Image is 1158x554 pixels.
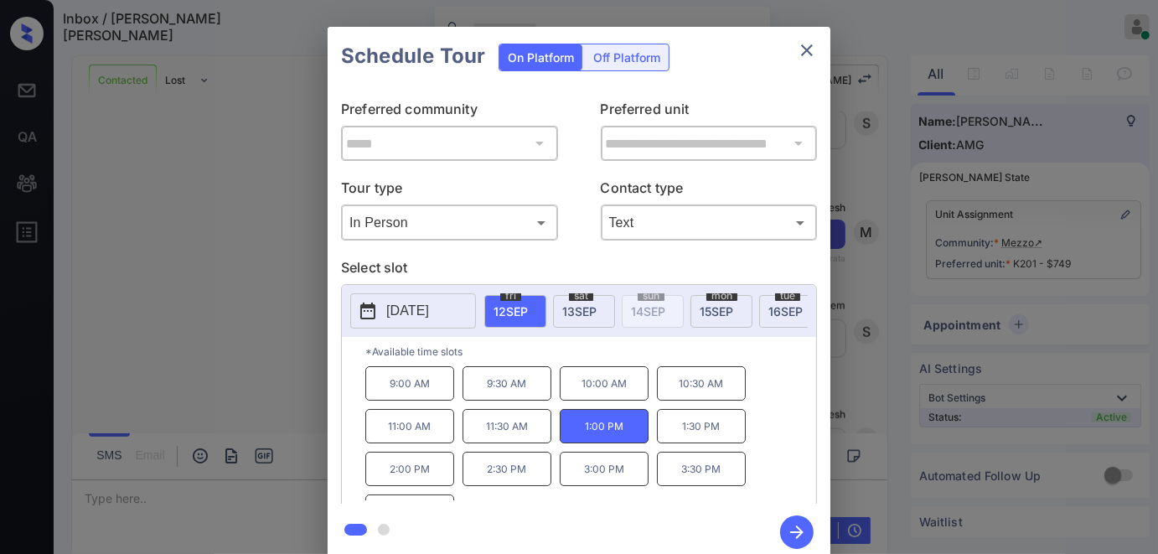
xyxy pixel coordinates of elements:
[365,494,454,529] p: 4:00 PM
[553,295,615,328] div: date-select
[759,295,821,328] div: date-select
[657,409,746,443] p: 1:30 PM
[341,257,817,284] p: Select slot
[365,337,816,366] p: *Available time slots
[463,409,551,443] p: 11:30 AM
[463,452,551,486] p: 2:30 PM
[770,510,824,554] button: btn-next
[657,452,746,486] p: 3:30 PM
[690,295,752,328] div: date-select
[775,291,800,301] span: tue
[569,291,593,301] span: sat
[706,291,737,301] span: mon
[500,291,521,301] span: fri
[365,409,454,443] p: 11:00 AM
[601,178,818,205] p: Contact type
[328,27,499,85] h2: Schedule Tour
[499,44,582,70] div: On Platform
[386,301,429,321] p: [DATE]
[657,366,746,401] p: 10:30 AM
[345,209,554,236] div: In Person
[560,366,649,401] p: 10:00 AM
[605,209,814,236] div: Text
[585,44,669,70] div: Off Platform
[494,304,528,318] span: 12 SEP
[562,304,597,318] span: 13 SEP
[365,366,454,401] p: 9:00 AM
[463,366,551,401] p: 9:30 AM
[560,409,649,443] p: 1:00 PM
[341,178,558,205] p: Tour type
[601,99,818,126] p: Preferred unit
[350,293,476,329] button: [DATE]
[790,34,824,67] button: close
[341,99,558,126] p: Preferred community
[700,304,733,318] span: 15 SEP
[365,452,454,486] p: 2:00 PM
[484,295,546,328] div: date-select
[560,452,649,486] p: 3:00 PM
[768,304,803,318] span: 16 SEP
